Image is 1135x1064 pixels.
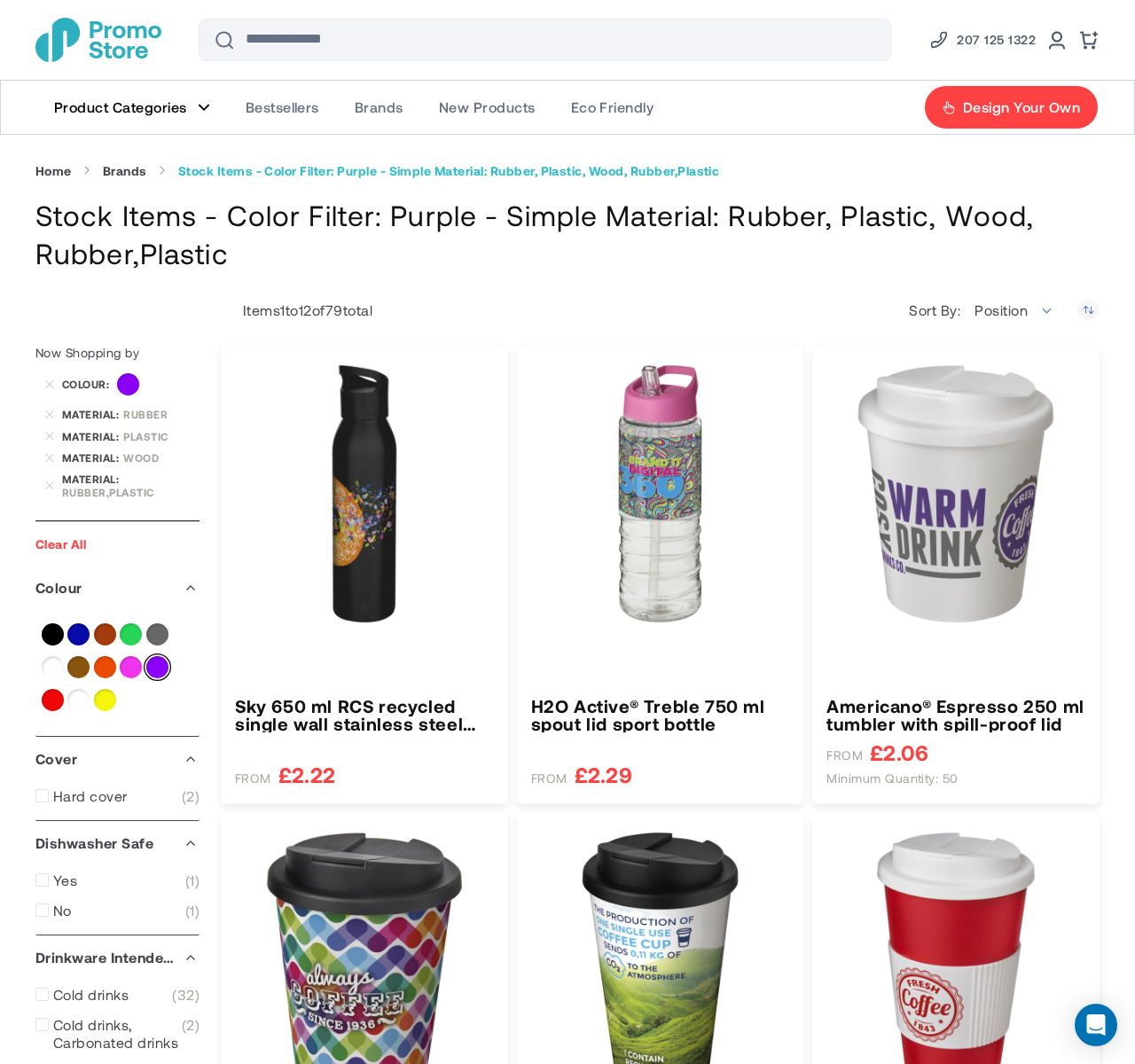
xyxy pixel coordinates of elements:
a: Design Your Own [924,85,1099,129]
a: Sky 650 ml RCS recycled single wall stainless steel water bottle [235,697,494,732]
div: Plastic [123,430,200,442]
a: Remove Material Wood [44,452,55,463]
a: Red [42,689,64,711]
span: FROM [235,771,271,786]
span: Material [62,408,123,420]
img: H2O Active® Treble 750 ml spout lid sport bottle [531,364,790,623]
a: Green [120,623,142,645]
a: Black [42,623,64,645]
a: Phone [928,29,1036,51]
span: Cold drinks, Carbonated drinks [53,1016,182,1052]
a: No 1 [35,902,200,919]
div: Open Intercom Messenger [1075,1004,1117,1046]
span: 2 [182,1016,200,1052]
a: Americano® Espresso 250 ml tumbler with spill-proof lid [826,697,1085,732]
img: Americano® Espresso 250 ml tumbler with spill-proof lid [826,364,1085,623]
a: Home [35,163,72,179]
span: 79 [325,301,343,318]
a: Brown [94,623,116,645]
span: 32 [172,986,200,1004]
img: Sky 650 ml RCS recycled single wall stainless steel water bottle [235,364,494,623]
a: Remove Material Rubber,Plastic [44,481,55,491]
a: Product Categories [36,81,228,134]
span: Yes [53,872,77,889]
div: Cover [35,737,200,781]
label: Sort By [909,301,965,319]
h1: Stock Items - Color Filter: Purple - Simple Material: Rubber, Plastic, Wood, Rubber,Plastic [35,196,1100,272]
a: Remove Material Plastic [44,431,55,442]
span: Minimum quantity: 50 [826,771,959,786]
a: Clear All [35,536,86,552]
span: £2.06 [870,741,928,763]
a: Bestsellers [228,81,337,134]
a: New Products [421,81,553,134]
span: Material [62,451,123,464]
a: Cold drinks 32 [35,986,200,1004]
span: Product Categories [54,98,187,116]
div: Drinkware Intended Use [35,935,200,980]
span: Material [62,430,123,442]
span: Material [62,473,123,485]
p: Items to of total [221,301,372,319]
div: Dishwasher Safe [35,821,200,865]
span: Design Your Own [963,98,1080,116]
img: Promotional Merchandise [35,18,161,62]
a: Orange [94,656,116,678]
span: Position [965,293,1064,328]
div: Rubber,Plastic [62,486,200,498]
button: Search [203,19,246,61]
a: Brands [337,81,421,134]
span: Brands [355,98,403,116]
div: Rubber [123,408,200,420]
span: 12 [299,301,312,318]
a: Hard cover 2 [35,787,200,805]
span: £2.29 [575,763,632,786]
span: Position [975,301,1028,318]
span: No [53,902,72,919]
span: Hard cover [53,787,128,805]
span: Cold drinks [53,986,129,1004]
a: Set Descending Direction [1077,299,1100,321]
a: Natural [67,656,90,678]
span: New Products [439,98,536,116]
a: White [67,689,90,711]
a: Purple [146,656,168,678]
a: Pink [120,656,142,678]
span: FROM [826,747,863,763]
span: 2 [182,787,200,805]
span: Bestsellers [246,98,319,116]
a: Multi [42,656,64,678]
div: Wood [123,451,200,464]
a: H2O Active® Treble 750 ml spout lid sport bottle [531,697,790,732]
div: Colour [35,566,200,610]
a: Cold drinks, Carbonated drinks 2 [35,1016,200,1052]
a: Brands [103,163,147,179]
span: 1 [280,301,285,318]
a: Blue [67,623,90,645]
a: Eco Friendly [553,81,672,134]
strong: Stock Items - Color Filter: Purple - Simple Material: Rubber, Plastic, Wood, Rubber,Plastic [178,163,720,179]
a: Remove Material Rubber [44,409,55,419]
a: Yellow [94,689,116,711]
span: Now Shopping by [35,345,139,360]
span: FROM [531,771,567,786]
a: Remove Colour Purple [44,379,55,390]
span: Colour [62,378,113,390]
span: 1 [185,872,200,889]
span: £2.22 [278,763,335,786]
a: store logo [35,18,161,62]
span: 207 125 1322 [957,29,1036,51]
span: 1 [185,902,200,919]
span: Eco Friendly [571,98,654,116]
a: Yes 1 [35,872,200,889]
a: Grey [146,623,168,645]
